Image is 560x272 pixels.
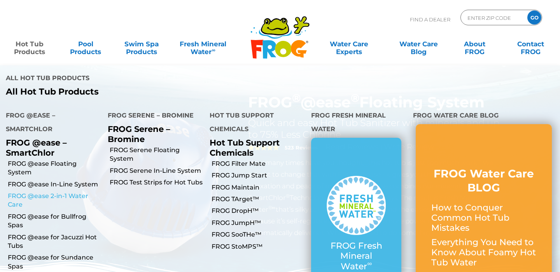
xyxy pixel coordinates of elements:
[367,260,372,267] sup: ∞
[212,207,306,215] a: FROG DropH™
[467,12,519,23] input: Zip Code Form
[413,109,554,124] h4: FROG Water Care Blog
[410,10,450,29] p: Find A Dealer
[313,36,384,52] a: Water CareExperts
[8,36,51,52] a: Hot TubProducts
[212,47,215,53] sup: ∞
[110,146,204,163] a: FROG Serene Floating System
[397,36,440,52] a: Water CareBlog
[212,183,306,192] a: FROG Maintain
[453,36,496,52] a: AboutFROG
[120,36,163,52] a: Swim SpaProducts
[8,212,102,230] a: FROG @ease for Bullfrog Spas
[212,171,306,180] a: FROG Jump Start
[431,167,536,272] a: FROG Water Care BLOG How to Conquer Common Hot Tub Mistakes Everything You Need to Know About Foa...
[311,109,401,138] h4: FROG Fresh Mineral Water
[8,253,102,271] a: FROG @ease for Sundance Spas
[110,167,204,175] a: FROG Serene In-Line System
[64,36,107,52] a: PoolProducts
[431,167,536,195] h3: FROG Water Care BLOG
[8,160,102,177] a: FROG @ease Floating System
[108,109,198,124] h4: FROG Serene – Bromine
[6,138,96,157] p: FROG @ease – SmartChlor
[212,219,306,227] a: FROG JumpH™
[6,71,274,87] h4: All Hot Tub Products
[431,203,536,233] p: How to Conquer Common Hot Tub Mistakes
[6,109,96,138] h4: FROG @ease – SmartChlor
[210,109,300,138] h4: Hot Tub Support Chemicals
[6,87,274,97] a: All Hot Tub Products
[431,237,536,268] p: Everything You Need to Know About Foamy Hot Tub Water
[509,36,552,52] a: ContactFROG
[212,160,306,168] a: FROG Filter Mate
[8,192,102,209] a: FROG @ease 2-in-1 Water Care
[176,36,230,52] a: Fresh MineralWater∞
[212,195,306,204] a: FROG TArget™
[110,178,204,187] a: FROG Test Strips for Hot Tubs
[8,233,102,251] a: FROG @ease for Jacuzzi Hot Tubs
[212,230,306,239] a: FROG SooTHe™
[527,11,541,25] input: GO
[327,241,386,272] p: FROG Fresh Mineral Water
[8,180,102,189] a: FROG @ease In-Line System
[212,242,306,251] a: FROG StoMPS™
[210,138,280,157] a: Hot Tub Support Chemicals
[108,124,198,144] p: FROG Serene – Bromine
